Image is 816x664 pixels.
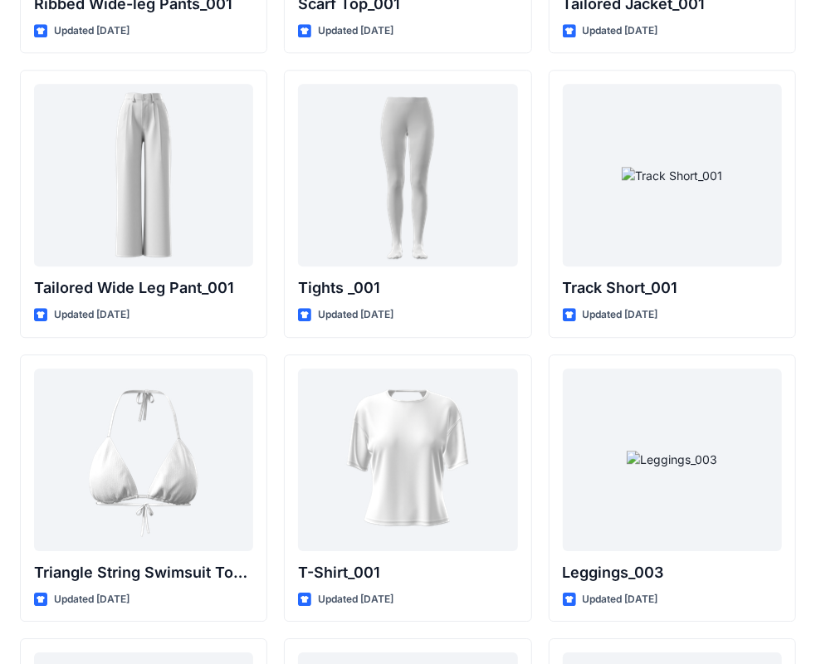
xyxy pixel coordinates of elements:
p: Updated [DATE] [583,591,658,608]
p: Leggings_003 [563,561,782,584]
p: T-Shirt_001 [298,561,517,584]
a: Tailored Wide Leg Pant_001 [34,84,253,266]
p: Track Short_001 [563,276,782,300]
a: Leggings_003 [563,369,782,551]
a: T-Shirt_001 [298,369,517,551]
p: Updated [DATE] [318,306,393,324]
p: Updated [DATE] [318,22,393,40]
p: Updated [DATE] [318,591,393,608]
p: Tailored Wide Leg Pant_001 [34,276,253,300]
p: Tights _001 [298,276,517,300]
p: Updated [DATE] [583,22,658,40]
a: Track Short_001 [563,84,782,266]
a: Tights _001 [298,84,517,266]
a: Triangle String Swimsuit Top_001 [34,369,253,551]
p: Updated [DATE] [54,22,129,40]
p: Triangle String Swimsuit Top_001 [34,561,253,584]
p: Updated [DATE] [54,591,129,608]
p: Updated [DATE] [54,306,129,324]
p: Updated [DATE] [583,306,658,324]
